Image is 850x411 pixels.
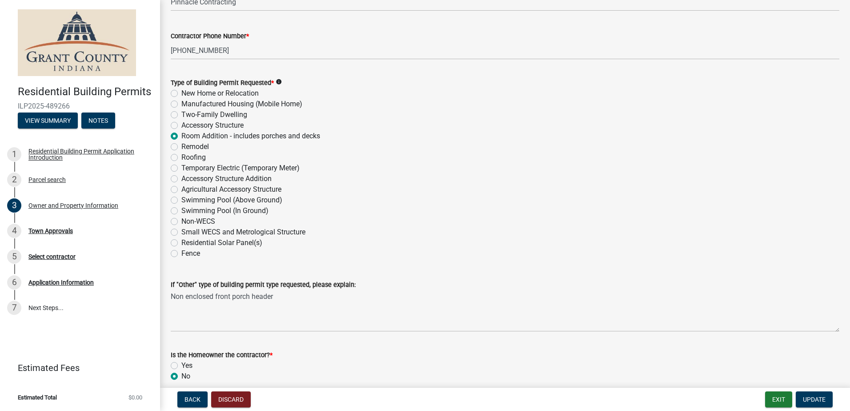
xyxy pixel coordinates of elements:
[18,102,142,110] span: ILP2025-489266
[18,117,78,125] wm-modal-confirm: Summary
[18,9,136,76] img: Grant County, Indiana
[7,147,21,161] div: 1
[181,109,247,120] label: Two-Family Dwelling
[181,195,282,205] label: Swimming Pool (Above Ground)
[7,250,21,264] div: 5
[803,396,826,403] span: Update
[181,205,269,216] label: Swimming Pool (In Ground)
[171,80,274,86] label: Type of Building Permit Requested
[18,395,57,400] span: Estimated Total
[181,88,259,99] label: New Home or Relocation
[7,198,21,213] div: 3
[184,396,200,403] span: Back
[28,202,118,209] div: Owner and Property Information
[28,254,76,260] div: Select contractor
[28,279,94,286] div: Application Information
[177,391,208,407] button: Back
[181,184,281,195] label: Agricultural Accessory Structure
[171,282,356,288] label: If "Other" type of building permit type requested, please explain:
[81,113,115,129] button: Notes
[181,371,190,382] label: No
[181,131,320,141] label: Room Addition - includes porches and decks
[181,99,302,109] label: Manufactured Housing (Mobile Home)
[211,391,251,407] button: Discard
[181,227,305,238] label: Small WECS and Metrological Structure
[276,79,282,85] i: info
[796,391,833,407] button: Update
[7,301,21,315] div: 7
[181,360,192,371] label: Yes
[181,238,262,248] label: Residential Solar Panel(s)
[7,173,21,187] div: 2
[28,148,146,161] div: Residential Building Permit Application Introduction
[7,359,146,377] a: Estimated Fees
[765,391,792,407] button: Exit
[171,33,249,40] label: Contractor Phone Number
[7,275,21,290] div: 6
[18,85,153,98] h4: Residential Building Permits
[7,224,21,238] div: 4
[18,113,78,129] button: View Summary
[181,163,300,173] label: Temporary Electric (Temporary Meter)
[181,216,215,227] label: Non-WECS
[181,120,244,131] label: Accessory Structure
[81,117,115,125] wm-modal-confirm: Notes
[171,352,273,359] label: Is the Homeowner the contractor?
[28,228,73,234] div: Town Approvals
[28,177,66,183] div: Parcel search
[181,248,200,259] label: Fence
[128,395,142,400] span: $0.00
[181,173,272,184] label: Accessory Structure Addition
[181,152,206,163] label: Roofing
[181,141,209,152] label: Remodel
